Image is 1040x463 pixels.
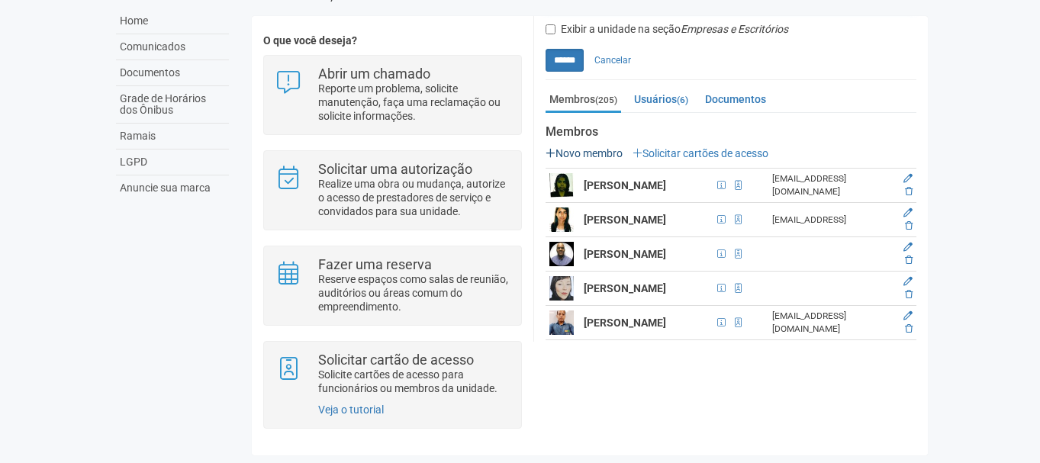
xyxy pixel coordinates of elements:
[584,317,666,329] strong: [PERSON_NAME]
[318,177,510,218] p: Realize uma obra ou mudança, autorize o acesso de prestadores de serviço e convidados para sua un...
[275,67,510,123] a: Abrir um chamado Reporte um problema, solicite manutenção, faça uma reclamação ou solicite inform...
[318,368,510,395] p: Solicite cartões de acesso para funcionários ou membros da unidade.
[546,125,916,139] strong: Membros
[263,35,522,47] h4: O que você deseja?
[701,88,770,111] a: Documentos
[116,175,229,201] a: Anuncie sua marca
[549,242,574,266] img: user.png
[116,150,229,175] a: LGPD
[549,310,574,335] img: user.png
[903,310,913,321] a: Editar membro
[681,23,788,35] em: Empresas e Escritórios
[275,162,510,218] a: Solicitar uma autorização Realize uma obra ou mudança, autorize o acesso de prestadores de serviç...
[584,179,666,191] strong: [PERSON_NAME]
[318,256,432,272] strong: Fazer uma reserva
[116,86,229,124] a: Grade de Horários dos Ônibus
[903,173,913,184] a: Editar membro
[549,207,574,232] img: user.png
[549,276,574,301] img: user.png
[318,352,474,368] strong: Solicitar cartão de acesso
[318,272,510,313] p: Reserve espaços como salas de reunião, auditórios ou áreas comum do empreendimento.
[116,124,229,150] a: Ramais
[546,24,555,34] input: Exibir a unidade na seçãoEmpresas e Escritórios
[116,34,229,60] a: Comunicados
[275,258,510,313] a: Fazer uma reserva Reserve espaços como salas de reunião, auditórios ou áreas comum do empreendime...
[903,242,913,252] a: Editar membro
[772,310,893,336] div: [EMAIL_ADDRESS][DOMAIN_NAME]
[116,8,229,34] a: Home
[584,214,666,226] strong: [PERSON_NAME]
[116,60,229,86] a: Documentos
[905,255,913,265] a: Excluir membro
[633,147,768,159] a: Solicitar cartões de acesso
[905,289,913,300] a: Excluir membro
[903,276,913,287] a: Editar membro
[772,214,893,227] div: [EMAIL_ADDRESS]
[584,248,666,260] strong: [PERSON_NAME]
[905,323,913,334] a: Excluir membro
[546,88,621,113] a: Membros(205)
[595,95,617,105] small: (205)
[677,95,688,105] small: (6)
[549,173,574,198] img: user.png
[546,147,623,159] a: Novo membro
[772,172,893,198] div: [EMAIL_ADDRESS][DOMAIN_NAME]
[275,353,510,395] a: Solicitar cartão de acesso Solicite cartões de acesso para funcionários ou membros da unidade.
[318,66,430,82] strong: Abrir um chamado
[630,88,692,111] a: Usuários(6)
[318,404,384,416] a: Veja o tutorial
[905,220,913,231] a: Excluir membro
[318,82,510,123] p: Reporte um problema, solicite manutenção, faça uma reclamação ou solicite informações.
[318,161,472,177] strong: Solicitar uma autorização
[905,186,913,197] a: Excluir membro
[903,207,913,218] a: Editar membro
[584,282,666,294] strong: [PERSON_NAME]
[586,49,639,72] a: Cancelar
[546,22,788,37] label: Exibir a unidade na seção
